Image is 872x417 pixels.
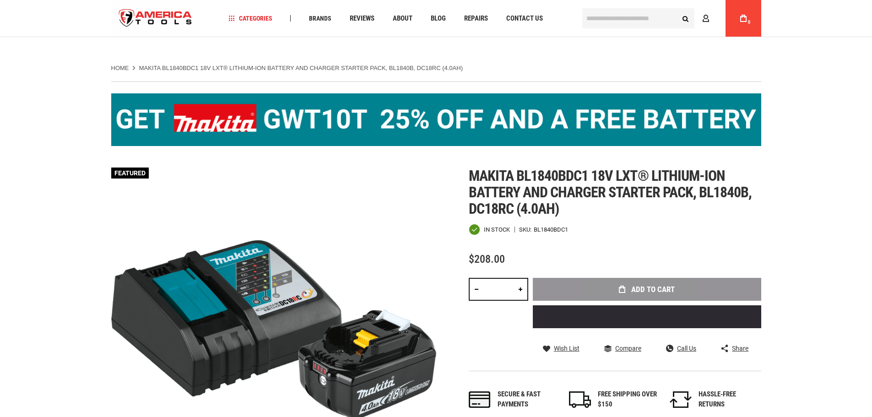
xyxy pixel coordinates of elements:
span: Contact Us [506,15,543,22]
a: Contact Us [502,12,547,25]
span: About [393,15,412,22]
span: 0 [748,20,751,25]
a: Compare [604,344,641,352]
span: Reviews [350,15,374,22]
img: returns [670,391,692,408]
button: Search [677,10,694,27]
span: Repairs [464,15,488,22]
span: Compare [615,345,641,352]
a: Home [111,64,129,72]
strong: MAKITA BL1840BDC1 18V LXT® LITHIUM-ION BATTERY AND CHARGER STARTER PACK, BL1840B, DC18RC (4.0AH) [139,65,463,71]
span: In stock [484,227,510,233]
span: Share [732,345,748,352]
a: Call Us [666,344,696,352]
span: Call Us [677,345,696,352]
img: shipping [569,391,591,408]
a: About [389,12,417,25]
img: America Tools [111,1,200,36]
a: Reviews [346,12,379,25]
span: Brands [309,15,331,22]
span: $208.00 [469,253,505,265]
a: Blog [427,12,450,25]
span: Categories [228,15,272,22]
div: HASSLE-FREE RETURNS [699,390,758,409]
img: BOGO: Buy the Makita® XGT IMpact Wrench (GWT10T), get the BL4040 4ah Battery FREE! [111,93,761,146]
div: Secure & fast payments [498,390,557,409]
a: store logo [111,1,200,36]
span: Blog [431,15,446,22]
div: Availability [469,224,510,235]
a: Wish List [543,344,580,352]
span: Wish List [554,345,580,352]
div: BL1840BDC1 [534,227,568,233]
span: Makita bl1840bdc1 18v lxt® lithium-ion battery and charger starter pack, bl1840b, dc18rc (4.0ah) [469,167,752,217]
img: payments [469,391,491,408]
a: Categories [224,12,276,25]
a: Brands [305,12,336,25]
a: Repairs [460,12,492,25]
strong: SKU [519,227,534,233]
div: FREE SHIPPING OVER $150 [598,390,657,409]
